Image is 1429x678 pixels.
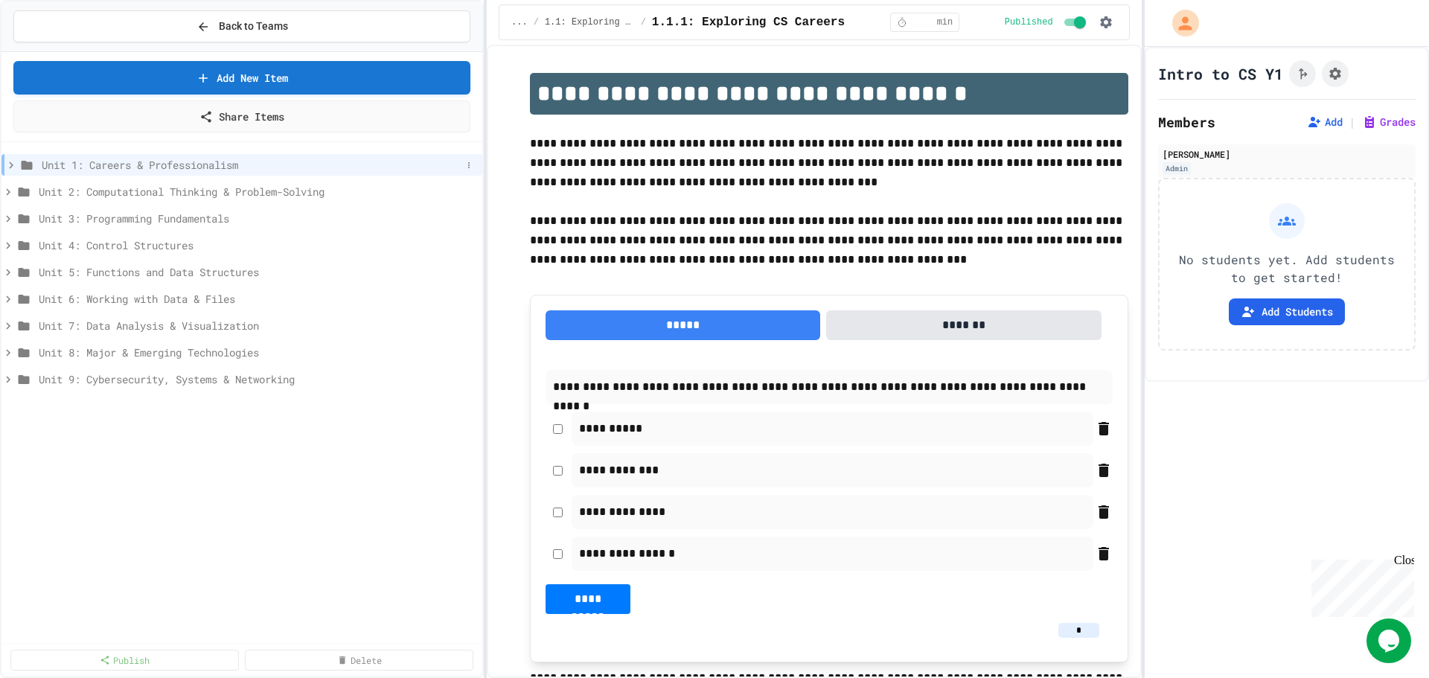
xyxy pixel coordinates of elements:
span: min [937,16,953,28]
button: Add Students [1229,298,1345,325]
button: Click to see fork details [1289,60,1316,87]
iframe: chat widget [1366,618,1414,663]
button: Add [1307,115,1343,129]
a: Share Items [13,100,470,132]
a: Delete [245,650,473,671]
span: Unit 7: Data Analysis & Visualization [39,318,476,333]
span: 1.1.1: Exploring CS Careers [652,13,845,31]
span: ... [511,16,528,28]
div: [PERSON_NAME] [1163,147,1411,161]
span: Back to Teams [219,19,288,34]
span: Unit 2: Computational Thinking & Problem-Solving [39,184,476,199]
span: Unit 8: Major & Emerging Technologies [39,345,476,360]
a: Add New Item [13,61,470,95]
p: No students yet. Add students to get started! [1171,251,1402,287]
button: Grades [1362,115,1416,129]
button: More options [461,158,476,173]
button: Back to Teams [13,10,470,42]
span: Unit 9: Cybersecurity, Systems & Networking [39,371,476,387]
h2: Members [1158,112,1215,132]
span: Unit 5: Functions and Data Structures [39,264,476,280]
span: 1.1: Exploring CS Careers [545,16,635,28]
span: Unit 1: Careers & Professionalism [42,157,461,173]
div: Admin [1163,162,1191,175]
a: Publish [10,650,239,671]
span: | [1349,113,1356,131]
span: Unit 3: Programming Fundamentals [39,211,476,226]
span: Published [1005,16,1053,28]
span: Unit 4: Control Structures [39,237,476,253]
h1: Intro to CS Y1 [1158,63,1283,84]
span: Unit 6: Working with Data & Files [39,291,476,307]
span: / [641,16,646,28]
div: Chat with us now!Close [6,6,103,95]
button: Assignment Settings [1322,60,1349,87]
div: My Account [1157,6,1203,40]
span: / [534,16,539,28]
iframe: chat widget [1305,554,1414,617]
